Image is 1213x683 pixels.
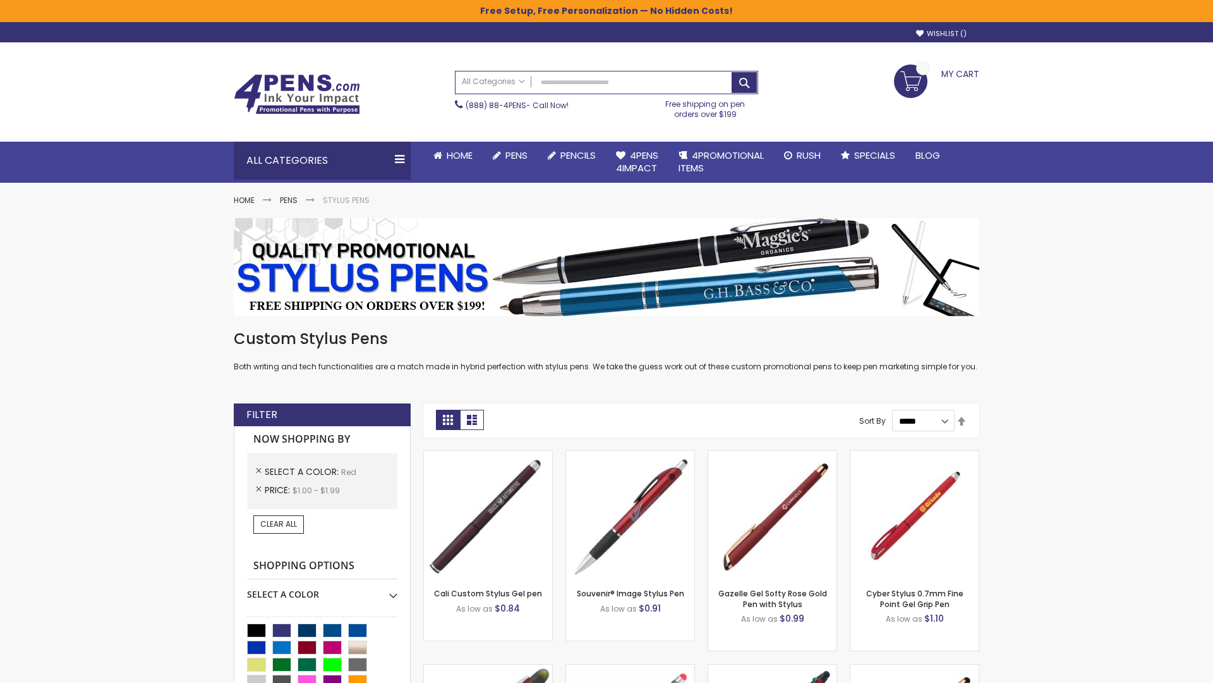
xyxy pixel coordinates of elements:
a: Souvenir® Image Stylus Pen [577,588,684,599]
span: Clear All [260,519,297,529]
span: $0.84 [495,602,520,615]
a: Pencils [538,142,606,169]
span: Rush [797,149,821,162]
a: Gazelle Gel Softy Rose Gold Pen with Stylus [718,588,827,609]
a: Pens [483,142,538,169]
a: Clear All [253,515,304,533]
span: Blog [915,149,940,162]
h1: Custom Stylus Pens [234,329,979,349]
span: As low as [886,613,922,624]
strong: Now Shopping by [247,426,397,453]
a: Home [423,142,483,169]
span: Red [341,467,356,477]
span: $0.99 [780,612,804,625]
a: Cyber Stylus 0.7mm Fine Point Gel Grip Pen [866,588,963,609]
a: Specials [831,142,905,169]
strong: Shopping Options [247,553,397,580]
a: Pens [280,195,298,206]
span: As low as [600,603,637,614]
span: Home [447,149,473,162]
span: - Call Now! [466,100,569,111]
a: All Categories [456,71,531,92]
a: Islander Softy Gel with Stylus - ColorJet Imprint-Red [566,664,694,675]
a: Orbitor 4 Color Assorted Ink Metallic Stylus Pens-Red [708,664,836,675]
div: Free shipping on pen orders over $199 [653,94,759,120]
a: Home [234,195,255,206]
span: $1.00 - $1.99 [293,485,340,496]
a: Cali Custom Stylus Gel pen-Red [424,450,552,461]
span: $1.10 [924,612,944,625]
div: All Categories [234,142,411,180]
a: Rush [774,142,831,169]
img: Souvenir® Image Stylus Pen-Red [566,451,694,579]
span: Pencils [560,149,596,162]
a: Souvenir® Image Stylus Pen-Red [566,450,694,461]
span: 4PROMOTIONAL ITEMS [679,149,764,175]
a: 4PROMOTIONALITEMS [668,142,774,183]
img: 4Pens Custom Pens and Promotional Products [234,74,360,114]
a: Wishlist [916,29,967,39]
span: Pens [505,149,528,162]
a: Gazelle Gel Softy Rose Gold Pen with Stylus-Red [708,450,836,461]
strong: Filter [246,408,277,422]
a: Cyber Stylus 0.7mm Fine Point Gel Grip Pen-Red [850,450,979,461]
span: Specials [854,149,895,162]
span: Select A Color [265,465,341,478]
a: Blog [905,142,950,169]
img: Cyber Stylus 0.7mm Fine Point Gel Grip Pen-Red [850,451,979,579]
span: As low as [456,603,493,614]
span: Price [265,484,293,496]
strong: Grid [436,410,460,430]
a: (888) 88-4PENS [466,100,526,111]
a: Gazelle Gel Softy Rose Gold Pen with Stylus - ColorJet-Red [850,664,979,675]
a: 4Pens4impact [606,142,668,183]
a: Souvenir® Jalan Highlighter Stylus Pen Combo-Red [424,664,552,675]
label: Sort By [859,415,886,426]
div: Select A Color [247,579,397,601]
img: Stylus Pens [234,218,979,316]
strong: Stylus Pens [323,195,370,206]
span: All Categories [462,77,525,87]
span: 4Pens 4impact [616,149,658,175]
img: Gazelle Gel Softy Rose Gold Pen with Stylus-Red [708,451,836,579]
span: $0.91 [639,602,661,615]
div: Both writing and tech functionalities are a match made in hybrid perfection with stylus pens. We ... [234,329,979,372]
span: As low as [741,613,778,624]
a: Cali Custom Stylus Gel pen [434,588,542,599]
img: Cali Custom Stylus Gel pen-Red [424,451,552,579]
